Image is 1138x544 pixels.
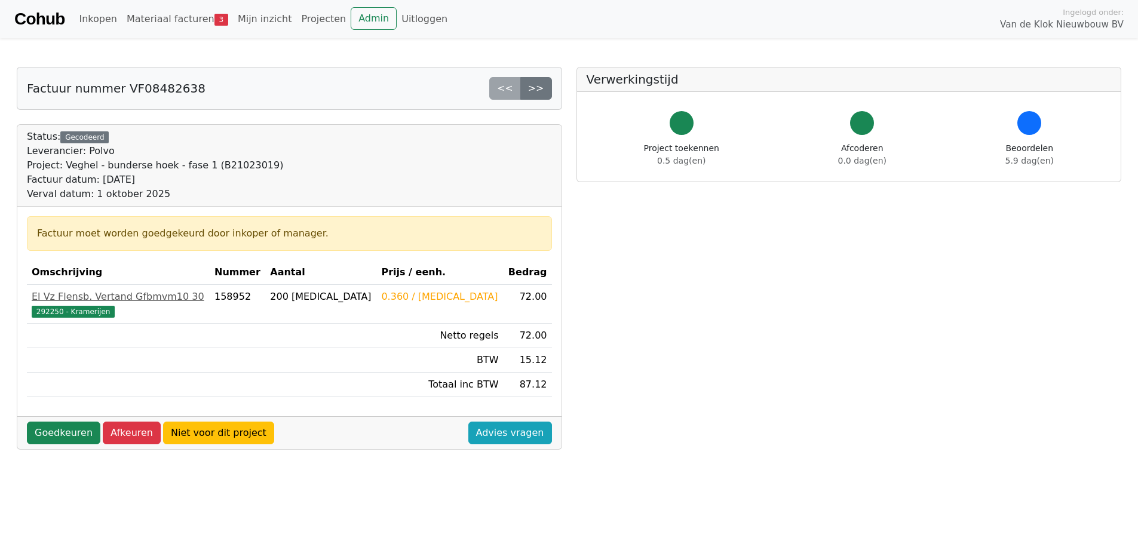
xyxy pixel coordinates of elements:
[503,373,551,397] td: 87.12
[32,306,115,318] span: 292250 - Kramerijen
[27,422,100,444] a: Goedkeuren
[270,290,372,304] div: 200 [MEDICAL_DATA]
[103,422,161,444] a: Afkeuren
[122,7,233,31] a: Materiaal facturen3
[376,260,503,285] th: Prijs / eenh.
[397,7,452,31] a: Uitloggen
[351,7,397,30] a: Admin
[376,324,503,348] td: Netto regels
[27,130,283,201] div: Status:
[1000,18,1124,32] span: Van de Klok Nieuwbouw BV
[520,77,552,100] a: >>
[468,422,552,444] a: Advies vragen
[1005,142,1054,167] div: Beoordelen
[503,324,551,348] td: 72.00
[27,187,283,201] div: Verval datum: 1 oktober 2025
[838,142,887,167] div: Afcoderen
[210,260,265,285] th: Nummer
[587,72,1112,87] h5: Verwerkingstijd
[27,144,283,158] div: Leverancier: Polvo
[644,142,719,167] div: Project toekennen
[74,7,121,31] a: Inkopen
[376,373,503,397] td: Totaal inc BTW
[27,173,283,187] div: Factuur datum: [DATE]
[37,226,542,241] div: Factuur moet worden goedgekeurd door inkoper of manager.
[503,260,551,285] th: Bedrag
[233,7,297,31] a: Mijn inzicht
[376,348,503,373] td: BTW
[296,7,351,31] a: Projecten
[1063,7,1124,18] span: Ingelogd onder:
[210,285,265,324] td: 158952
[381,290,498,304] div: 0.360 / [MEDICAL_DATA]
[1005,156,1054,165] span: 5.9 dag(en)
[27,81,205,96] h5: Factuur nummer VF08482638
[32,290,205,318] a: El Vz Flensb. Vertand Gfbmvm10 30292250 - Kramerijen
[27,158,283,173] div: Project: Veghel - bunderse hoek - fase 1 (B21023019)
[657,156,706,165] span: 0.5 dag(en)
[60,131,109,143] div: Gecodeerd
[214,14,228,26] span: 3
[838,156,887,165] span: 0.0 dag(en)
[163,422,274,444] a: Niet voor dit project
[32,290,205,304] div: El Vz Flensb. Vertand Gfbmvm10 30
[27,260,210,285] th: Omschrijving
[503,348,551,373] td: 15.12
[265,260,376,285] th: Aantal
[503,285,551,324] td: 72.00
[14,5,65,33] a: Cohub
